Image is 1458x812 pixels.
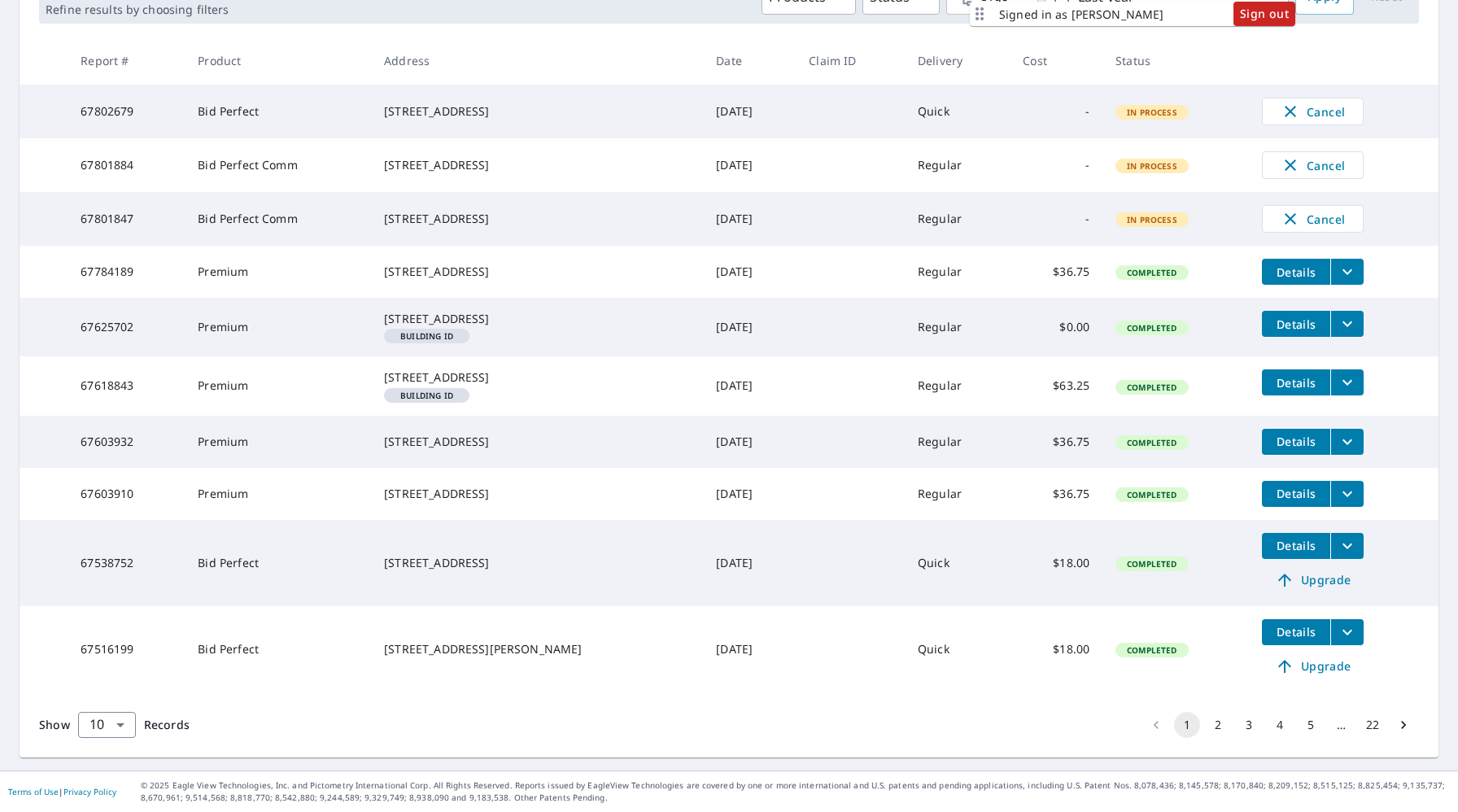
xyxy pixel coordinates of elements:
td: $18.00 [1010,520,1102,606]
td: [DATE] [703,138,796,192]
span: Details [1272,264,1320,280]
td: [DATE] [703,606,796,692]
td: [DATE] [703,468,796,520]
p: | [8,787,116,797]
td: Premium [185,246,371,298]
button: detailsBtn-67538752 [1262,533,1330,559]
td: Premium [185,468,371,520]
td: 67516199 [68,606,185,692]
td: Bid Perfect Comm [185,192,371,246]
span: In Process [1117,107,1187,118]
span: Show [39,717,70,732]
td: [DATE] [703,192,796,246]
span: Details [1272,486,1320,501]
th: Date [703,37,796,85]
td: $36.75 [1010,416,1102,468]
td: 67538752 [68,520,185,606]
div: Show 10 records [78,712,136,738]
em: Building ID [400,391,453,399]
span: Upgrade [1272,570,1354,590]
button: Go to next page [1390,712,1417,738]
td: $36.75 [1010,468,1102,520]
div: [STREET_ADDRESS] [384,157,690,173]
a: Upgrade [1262,567,1364,593]
button: Go to page 5 [1298,712,1324,738]
a: Privacy Policy [63,786,116,797]
td: 67801884 [68,138,185,192]
td: 67802679 [68,85,185,138]
td: Quick [905,606,1010,692]
button: Cancel [1262,98,1364,125]
th: Report # [68,37,185,85]
button: filesDropdownBtn-67603932 [1330,429,1364,455]
td: $18.00 [1010,606,1102,692]
em: Building ID [400,332,453,340]
span: Completed [1117,382,1186,393]
nav: pagination navigation [1141,712,1419,738]
span: Details [1272,538,1320,553]
td: Bid Perfect Comm [185,138,371,192]
span: Cancel [1279,102,1347,121]
div: [STREET_ADDRESS] [384,486,690,502]
td: [DATE] [703,298,796,356]
button: detailsBtn-67603910 [1262,481,1330,507]
span: Details [1272,317,1320,332]
td: [DATE] [703,520,796,606]
p: Refine results by choosing filters [46,2,229,17]
th: Product [185,37,371,85]
td: 67618843 [68,356,185,415]
div: [STREET_ADDRESS] [384,264,690,280]
span: Completed [1117,322,1186,334]
td: Regular [905,246,1010,298]
span: Details [1272,624,1320,640]
td: Quick [905,520,1010,606]
th: Claim ID [796,37,905,85]
td: [DATE] [703,85,796,138]
td: Bid Perfect [185,606,371,692]
button: filesDropdownBtn-67625702 [1330,311,1364,337]
div: [STREET_ADDRESS] [384,555,690,571]
button: filesDropdownBtn-67784189 [1330,259,1364,285]
button: Go to page 4 [1267,712,1293,738]
button: Go to page 22 [1360,712,1386,738]
span: Completed [1117,558,1186,570]
button: detailsBtn-67516199 [1262,619,1330,645]
div: [STREET_ADDRESS] [384,103,690,120]
button: Go to page 3 [1236,712,1262,738]
div: [STREET_ADDRESS] [384,434,690,450]
button: filesDropdownBtn-67603910 [1330,481,1364,507]
span: Cancel [1279,209,1347,229]
span: Details [1272,434,1320,449]
button: Cancel [1262,151,1364,179]
span: Sign out [1240,4,1289,24]
td: 67603910 [68,468,185,520]
div: 10 [78,702,136,748]
td: [DATE] [703,356,796,415]
td: $36.75 [1010,246,1102,298]
div: … [1329,717,1355,733]
td: 67801847 [68,192,185,246]
td: [DATE] [703,416,796,468]
span: Completed [1117,489,1186,500]
button: detailsBtn-67625702 [1262,311,1330,337]
th: Delivery [905,37,1010,85]
td: [DATE] [703,246,796,298]
td: Premium [185,416,371,468]
div: [STREET_ADDRESS] [384,211,690,227]
th: Address [371,37,703,85]
td: 67784189 [68,246,185,298]
div: [STREET_ADDRESS] [384,369,690,386]
td: $0.00 [1010,298,1102,356]
a: Terms of Use [8,786,59,797]
button: page 1 [1174,712,1200,738]
th: Status [1102,37,1249,85]
td: - [1010,192,1102,246]
td: Regular [905,138,1010,192]
div: [STREET_ADDRESS][PERSON_NAME] [384,641,690,657]
td: Bid Perfect [185,520,371,606]
button: Cancel [1262,205,1364,233]
td: Quick [905,85,1010,138]
td: Regular [905,192,1010,246]
td: Regular [905,468,1010,520]
span: Cancel [1279,155,1347,175]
